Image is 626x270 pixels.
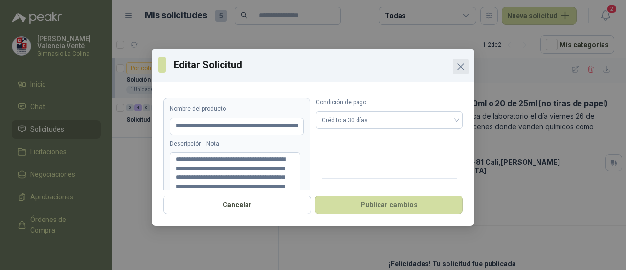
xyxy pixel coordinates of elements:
[170,139,304,148] label: Descripción - Nota
[453,59,469,74] button: Close
[174,57,468,72] h3: Editar Solicitud
[316,98,463,107] label: Condición de pago
[163,196,311,214] button: Cancelar
[170,104,304,114] label: Nombre del producto
[322,113,457,127] span: Crédito a 30 días
[315,196,463,214] button: Publicar cambios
